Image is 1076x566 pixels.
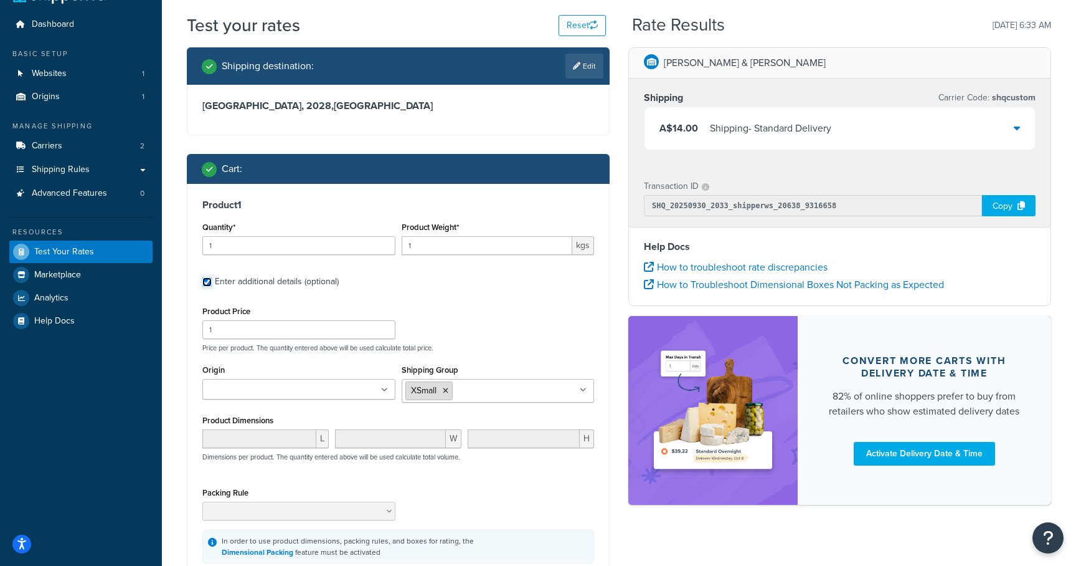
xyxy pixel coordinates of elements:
[202,416,273,425] label: Product Dimensions
[32,165,90,175] span: Shipping Rules
[202,223,235,232] label: Quantity*
[644,260,828,274] a: How to troubleshoot rate discrepancies
[142,92,144,102] span: 1
[411,384,437,397] span: XSmall
[202,488,248,497] label: Packing Rule
[9,310,153,332] a: Help Docs
[572,236,594,255] span: kgs
[938,89,1036,107] p: Carrier Code:
[632,16,725,35] h2: Rate Results
[187,13,300,37] h1: Test your rates
[402,365,458,375] label: Shipping Group
[446,429,461,448] span: W
[559,15,606,36] button: Reset
[644,178,699,195] p: Transaction ID
[9,121,153,132] div: Manage Shipping
[9,241,153,263] a: Test Your Rates
[34,316,75,327] span: Help Docs
[32,188,107,199] span: Advanced Features
[32,69,67,79] span: Websites
[199,453,460,461] p: Dimensions per product. The quantity entered above will be used calculate total volume.
[9,135,153,158] a: Carriers2
[9,287,153,309] a: Analytics
[644,92,683,104] h3: Shipping
[9,13,153,36] a: Dashboard
[9,135,153,158] li: Carriers
[644,239,1036,254] h4: Help Docs
[9,227,153,237] div: Resources
[402,223,459,232] label: Product Weight*
[215,273,339,290] div: Enter additional details (optional)
[9,62,153,85] a: Websites1
[9,158,153,181] a: Shipping Rules
[202,236,395,255] input: 0
[647,335,779,486] img: feature-image-ddt-36eae7f7280da8017bfb280eaccd9c446f90b1fe08728e4019434db127062ab4.png
[202,365,225,375] label: Origin
[222,163,242,175] h2: Cart :
[222,535,474,558] div: In order to use product dimensions, packing rules, and boxes for rating, the feature must be acti...
[140,141,144,151] span: 2
[32,141,62,151] span: Carriers
[222,60,314,72] h2: Shipping destination :
[580,429,594,448] span: H
[9,85,153,108] a: Origins1
[140,188,144,199] span: 0
[828,355,1021,380] div: Convert more carts with delivery date & time
[989,91,1036,104] span: shqcustom
[993,17,1051,34] p: [DATE] 6:33 AM
[199,343,597,352] p: Price per product. The quantity entered above will be used calculate total price.
[644,277,944,292] a: How to Troubleshoot Dimensional Boxes Not Packing as Expected
[402,236,573,255] input: 0.00
[34,293,68,304] span: Analytics
[664,54,826,72] p: [PERSON_NAME] & [PERSON_NAME]
[32,92,60,102] span: Origins
[9,62,153,85] li: Websites
[854,442,995,466] a: Activate Delivery Date & Time
[222,547,293,558] a: Dimensional Packing
[9,182,153,205] li: Advanced Features
[710,120,831,137] div: Shipping - Standard Delivery
[9,49,153,59] div: Basic Setup
[34,247,94,257] span: Test Your Rates
[34,270,81,281] span: Marketplace
[1032,522,1064,554] button: Open Resource Center
[142,69,144,79] span: 1
[828,389,1021,419] div: 82% of online shoppers prefer to buy from retailers who show estimated delivery dates
[9,85,153,108] li: Origins
[982,195,1036,216] div: Copy
[9,182,153,205] a: Advanced Features0
[316,429,329,448] span: L
[202,100,594,112] h3: [GEOGRAPHIC_DATA], 2028 , [GEOGRAPHIC_DATA]
[32,19,74,30] span: Dashboard
[202,307,250,316] label: Product Price
[202,199,594,211] h3: Product 1
[9,264,153,286] a: Marketplace
[565,54,603,79] a: Edit
[659,121,698,135] span: A$14.00
[202,277,212,287] input: Enter additional details (optional)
